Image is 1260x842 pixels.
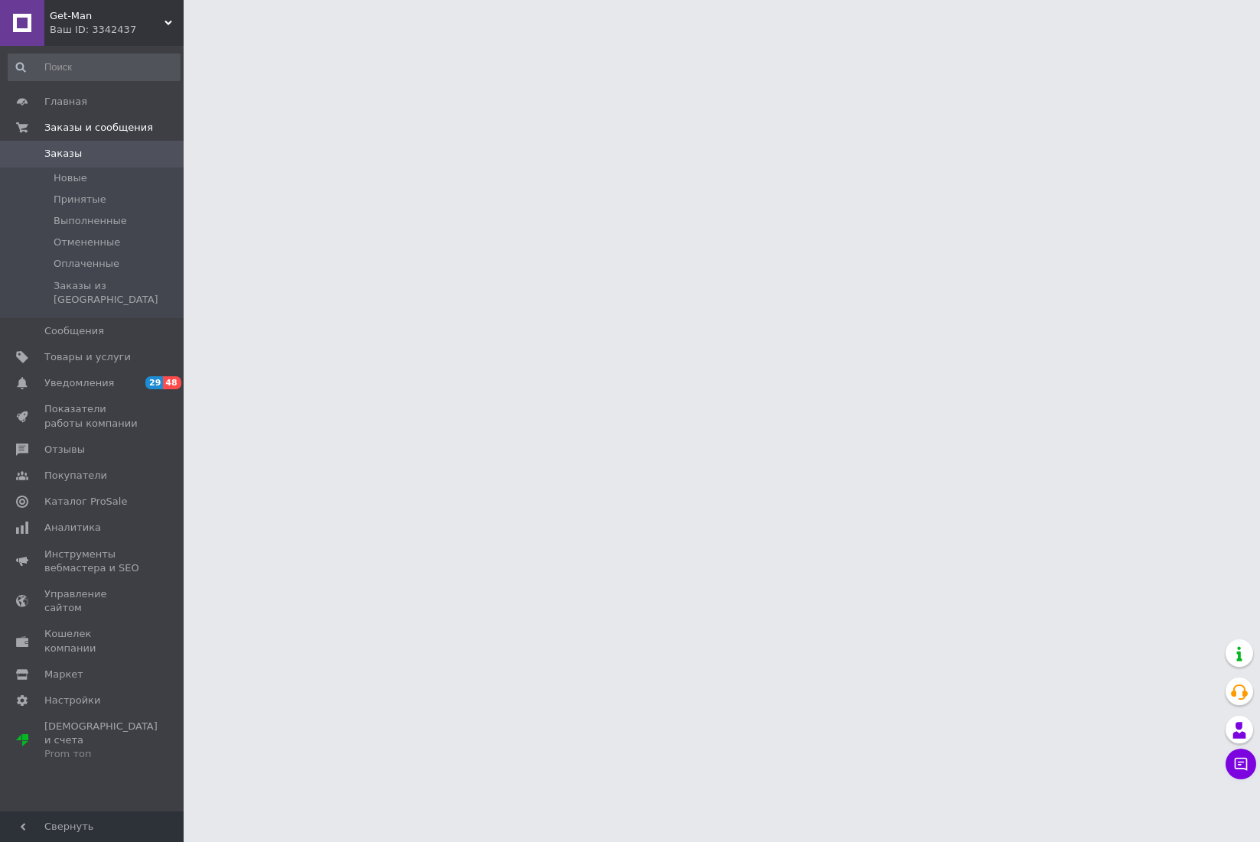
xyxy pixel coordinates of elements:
[44,627,142,655] span: Кошелек компании
[50,23,184,37] div: Ваш ID: 3342437
[44,747,158,761] div: Prom топ
[44,694,100,707] span: Настройки
[44,147,82,161] span: Заказы
[8,54,181,81] input: Поиск
[44,720,158,762] span: [DEMOGRAPHIC_DATA] и счета
[44,95,87,109] span: Главная
[44,469,107,483] span: Покупатели
[54,171,87,185] span: Новые
[44,376,114,390] span: Уведомления
[44,443,85,457] span: Отзывы
[163,376,181,389] span: 48
[44,121,153,135] span: Заказы и сообщения
[44,587,142,615] span: Управление сайтом
[44,668,83,681] span: Маркет
[44,548,142,575] span: Инструменты вебмастера и SEO
[1226,749,1256,779] button: Чат с покупателем
[44,324,104,338] span: Сообщения
[54,257,119,271] span: Оплаченные
[54,236,120,249] span: Отмененные
[44,350,131,364] span: Товары и услуги
[44,402,142,430] span: Показатели работы компании
[44,495,127,509] span: Каталог ProSale
[50,9,164,23] span: Get-Man
[54,193,106,206] span: Принятые
[44,521,101,535] span: Аналитика
[145,376,163,389] span: 29
[54,214,127,228] span: Выполненные
[54,279,179,307] span: Заказы из [GEOGRAPHIC_DATA]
